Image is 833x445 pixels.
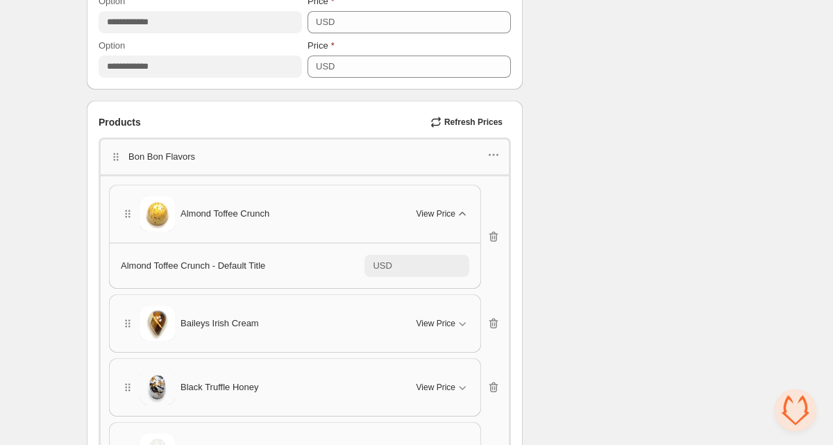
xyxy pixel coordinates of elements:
[140,370,175,405] img: Black Truffle Honey
[121,260,265,271] span: Almond Toffee Crunch - Default Title
[408,312,478,335] button: View Price
[408,376,478,398] button: View Price
[180,207,269,221] span: Almond Toffee Crunch
[180,380,258,394] span: Black Truffle Honey
[408,203,478,225] button: View Price
[416,382,455,393] span: View Price
[416,318,455,329] span: View Price
[316,15,335,29] div: USD
[373,259,392,273] div: USD
[128,150,195,164] p: Bon Bon Flavors
[308,39,335,53] label: Price
[444,117,503,128] span: Refresh Prices
[775,389,816,431] a: Open chat
[425,112,511,132] button: Refresh Prices
[416,208,455,219] span: View Price
[99,39,125,53] label: Option
[99,115,141,129] span: Products
[180,317,259,330] span: Baileys Irish Cream
[140,196,175,231] img: Almond Toffee Crunch
[140,306,175,341] img: Baileys Irish Cream
[316,60,335,74] div: USD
